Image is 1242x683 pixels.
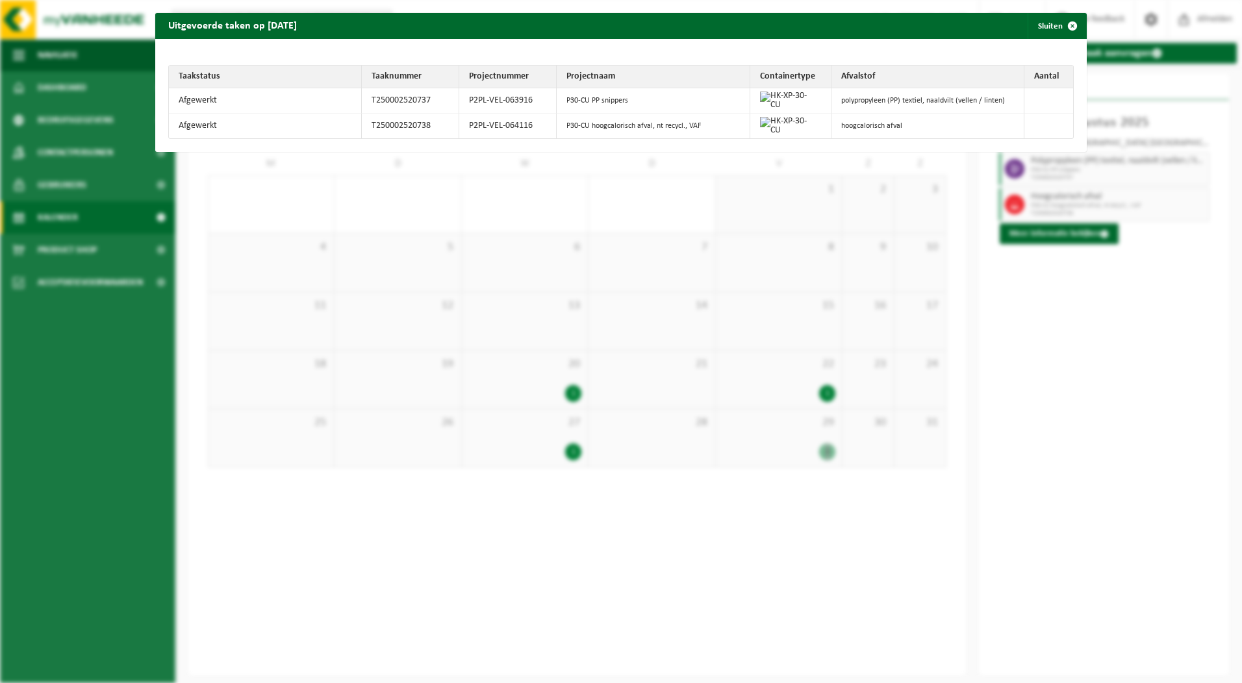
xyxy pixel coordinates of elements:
h2: Uitgevoerde taken op [DATE] [155,13,310,38]
td: Afgewerkt [169,114,362,138]
th: Projectnummer [459,66,557,88]
th: Containertype [750,66,831,88]
td: P30-CU PP snippers [557,88,750,114]
td: hoogcalorisch afval [831,114,1024,138]
button: Sluiten [1028,13,1085,39]
img: HK-XP-30-CU [760,92,815,110]
td: Afgewerkt [169,88,362,114]
td: P2PL-VEL-063916 [459,88,557,114]
td: T250002520738 [362,114,459,138]
td: polypropyleen (PP) textiel, naaldvilt (vellen / linten) [831,88,1024,114]
td: P2PL-VEL-064116 [459,114,557,138]
th: Taaknummer [362,66,459,88]
th: Taakstatus [169,66,362,88]
td: P30-CU hoogcalorisch afval, nt recycl., VAF [557,114,750,138]
img: HK-XP-30-CU [760,117,815,135]
th: Projectnaam [557,66,750,88]
th: Aantal [1024,66,1073,88]
th: Afvalstof [831,66,1024,88]
td: T250002520737 [362,88,459,114]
